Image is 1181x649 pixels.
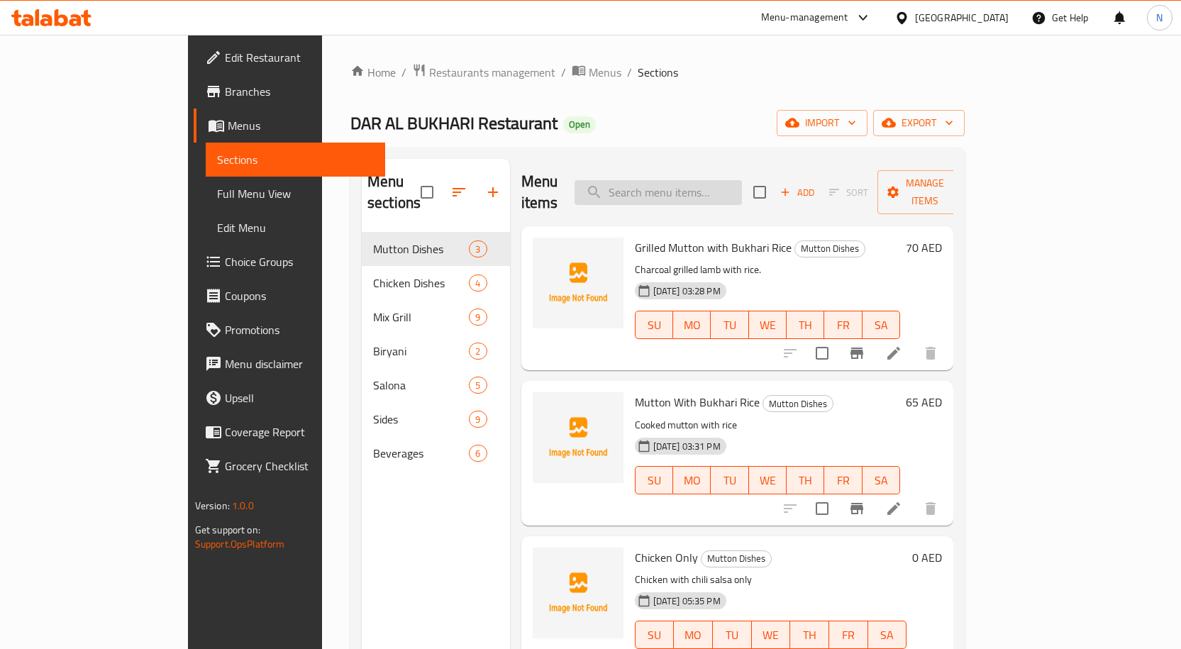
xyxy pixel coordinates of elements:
button: SA [863,466,900,494]
div: Sides9 [362,402,510,436]
span: Coverage Report [225,423,374,440]
button: FR [824,466,862,494]
span: DAR AL BUKHARI Restaurant [350,107,558,139]
button: TU [711,311,748,339]
a: Branches [194,74,385,109]
div: Mutton Dishes [794,240,865,257]
button: TU [713,621,752,649]
span: 1.0.0 [232,497,254,515]
div: items [469,377,487,394]
span: Add [778,184,816,201]
span: Sections [217,151,374,168]
span: MO [679,315,705,335]
button: SA [868,621,907,649]
div: Chicken Dishes [373,274,469,292]
span: 6 [470,447,486,460]
a: Menus [572,63,621,82]
button: TH [787,466,824,494]
div: [GEOGRAPHIC_DATA] [915,10,1009,26]
span: Coupons [225,287,374,304]
span: Salona [373,377,469,394]
button: Manage items [877,170,972,214]
span: Version: [195,497,230,515]
span: SA [868,315,894,335]
span: Menus [228,117,374,134]
a: Coverage Report [194,415,385,449]
div: items [469,411,487,428]
span: Choice Groups [225,253,374,270]
span: 9 [470,413,486,426]
span: Mutton Dishes [763,396,833,412]
span: SU [641,315,667,335]
button: FR [829,621,868,649]
img: Grilled Mutton with Bukhari Rice [533,238,623,328]
span: import [788,114,856,132]
button: Add [775,182,820,204]
span: 9 [470,311,486,324]
span: Get support on: [195,521,260,539]
span: TU [716,470,743,491]
div: Biryani2 [362,334,510,368]
span: Add item [775,182,820,204]
span: Open [563,118,596,131]
button: SU [635,466,673,494]
span: [DATE] 05:35 PM [648,594,726,608]
button: TH [790,621,829,649]
button: SA [863,311,900,339]
a: Edit Menu [206,211,385,245]
span: Select section [745,177,775,207]
span: Mix Grill [373,309,469,326]
p: Chicken with chili salsa only [635,571,907,589]
a: Upsell [194,381,385,415]
li: / [561,64,566,81]
button: import [777,110,867,136]
div: Mutton Dishes [763,395,833,412]
button: delete [914,492,948,526]
span: Select all sections [412,177,442,207]
li: / [401,64,406,81]
span: Biryani [373,343,469,360]
span: N [1156,10,1163,26]
a: Menus [194,109,385,143]
button: Add section [476,175,510,209]
span: 5 [470,379,486,392]
li: / [627,64,632,81]
button: MO [673,466,711,494]
span: FR [830,470,856,491]
span: SA [868,470,894,491]
button: TU [711,466,748,494]
div: items [469,240,487,257]
img: Mutton With Bukhari Rice [533,392,623,483]
button: SU [635,311,673,339]
span: Sort sections [442,175,476,209]
div: items [469,343,487,360]
div: Mutton Dishes3 [362,232,510,266]
a: Sections [206,143,385,177]
button: MO [674,621,713,649]
div: Salona5 [362,368,510,402]
span: Grocery Checklist [225,457,374,475]
button: MO [673,311,711,339]
span: Beverages [373,445,469,462]
button: FR [824,311,862,339]
span: Menu disclaimer [225,355,374,372]
span: Branches [225,83,374,100]
span: WE [755,315,781,335]
span: TU [719,625,746,645]
div: Chicken Dishes4 [362,266,510,300]
a: Coupons [194,279,385,313]
span: Sections [638,64,678,81]
span: Grilled Mutton with Bukhari Rice [635,237,792,258]
button: WE [749,311,787,339]
span: [DATE] 03:31 PM [648,440,726,453]
span: Mutton Dishes [795,240,865,257]
span: SU [641,470,667,491]
span: WE [758,625,785,645]
span: [DATE] 03:28 PM [648,284,726,298]
span: SU [641,625,669,645]
div: Menu-management [761,9,848,26]
span: Manage items [889,174,961,210]
p: Charcoal grilled lamb with rice. [635,261,901,279]
div: Mutton Dishes [373,240,469,257]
